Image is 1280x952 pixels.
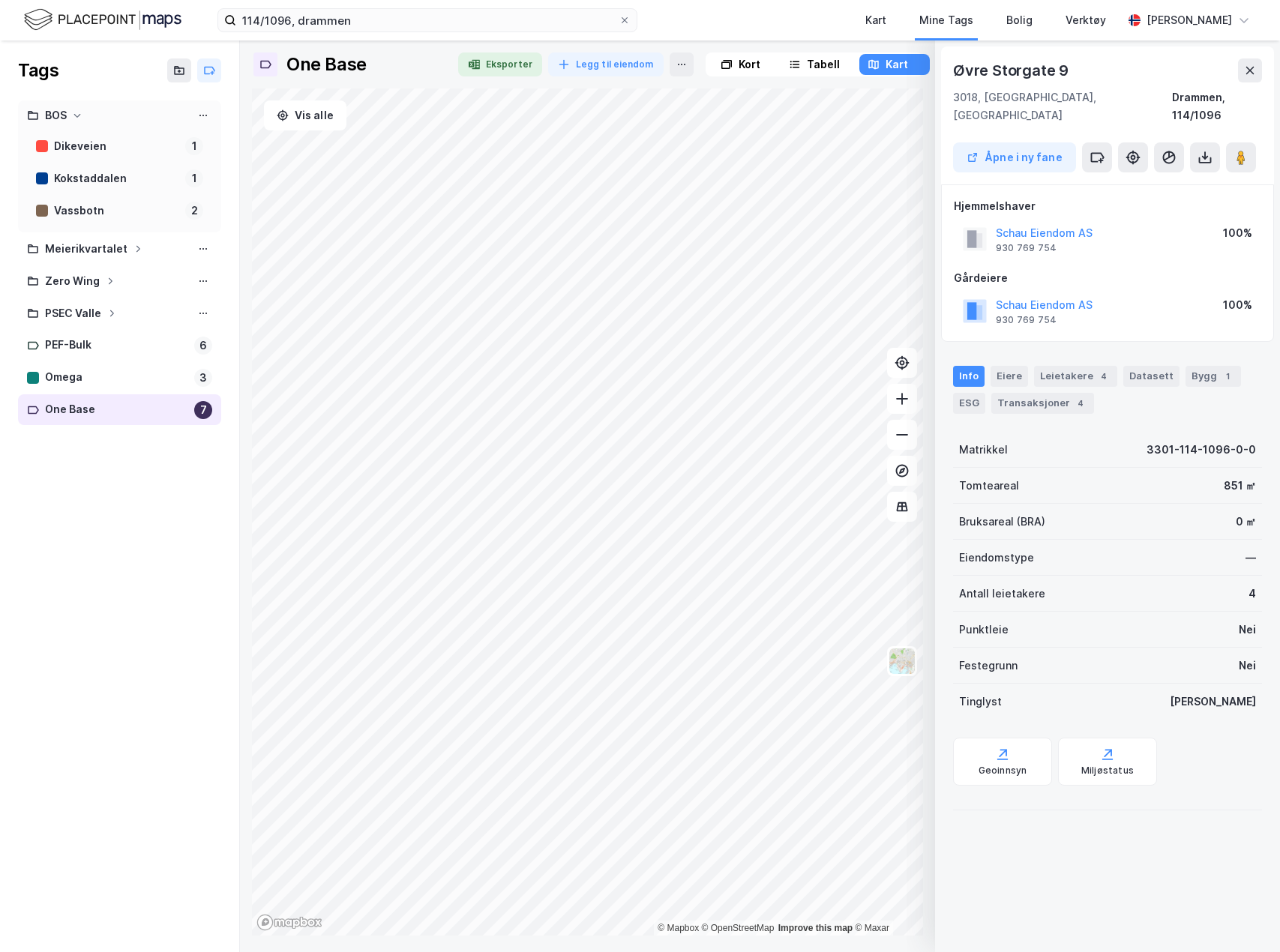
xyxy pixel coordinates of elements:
div: Punktleie [959,621,1009,639]
div: Kokstaddalen [54,169,179,188]
a: Mapbox [658,923,699,933]
button: Vis alle [264,100,346,130]
div: [PERSON_NAME] [1170,693,1256,711]
div: Info [953,366,985,387]
a: Vassbotn2 [27,196,212,226]
div: 3301-114-1096-0-0 [1147,441,1256,459]
div: Mine Tags [919,11,973,29]
div: 7 [194,401,212,419]
div: 851 ㎡ [1224,477,1256,495]
a: Omega3 [18,362,221,393]
div: Kart [886,55,908,73]
div: PSEC Valle [45,304,101,323]
div: One Base [45,400,188,419]
div: PEF-Bulk [45,336,188,355]
div: 0 ㎡ [1236,513,1256,531]
a: One Base7 [18,394,221,425]
div: 930 769 754 [996,314,1057,326]
div: 100% [1223,224,1252,242]
div: Øvre Storgate 9 [953,58,1072,82]
div: 4 [1073,396,1088,411]
div: ESG [953,393,985,414]
div: Miljøstatus [1081,765,1134,777]
div: Matrikkel [959,441,1008,459]
a: PEF-Bulk6 [18,330,221,361]
div: Drammen, 114/1096 [1172,88,1262,124]
div: Bruksareal (BRA) [959,513,1045,531]
button: Åpne i ny fane [953,142,1076,172]
div: 1 [185,169,203,187]
button: Legg til eiendom [548,52,664,76]
div: Verktøy [1066,11,1106,29]
div: Transaksjoner [991,393,1094,414]
a: Kokstaddalen1 [27,163,212,194]
div: 6 [194,337,212,355]
div: 2 [185,202,203,220]
div: Datasett [1123,366,1180,387]
a: OpenStreetMap [702,923,775,933]
a: Dikeveien1 [27,131,212,162]
div: Omega [45,368,188,387]
div: — [1246,549,1256,567]
a: Mapbox homepage [256,914,322,931]
div: Bolig [1006,11,1033,29]
a: Maxar [855,923,889,933]
a: Improve this map [778,923,853,933]
div: Geoinnsyn [979,765,1027,777]
div: One Base [286,52,367,76]
div: Nei [1239,657,1256,675]
canvas: Map [252,88,923,936]
div: 3 [194,369,212,387]
div: Leietakere [1034,366,1117,387]
div: Zero Wing [45,272,100,291]
div: [PERSON_NAME] [1147,11,1232,29]
div: Eiere [991,366,1028,387]
button: Eksporter [458,52,542,76]
div: Hjemmelshaver [954,197,1261,215]
div: 1 [1220,369,1235,384]
div: Tomteareal [959,477,1019,495]
div: Vassbotn [54,202,179,220]
div: 4 [1096,369,1111,384]
div: Gårdeiere [954,269,1261,287]
div: Festegrunn [959,657,1018,675]
div: Antall leietakere [959,585,1045,603]
div: 100% [1223,296,1252,314]
div: 930 769 754 [996,242,1057,254]
div: Meierikvartalet [45,240,127,259]
div: 1 [185,137,203,155]
div: BOS [45,106,67,125]
div: Eiendomstype [959,549,1034,567]
div: Kort [739,55,760,73]
input: Søk på adresse, matrikkel, gårdeiere, leietakere eller personer [236,9,619,31]
div: Dikeveien [54,137,179,156]
img: logo.f888ab2527a4732fd821a326f86c7f29.svg [24,7,181,33]
div: Bygg [1186,366,1241,387]
div: Kart [865,11,886,29]
div: Tags [18,58,58,82]
img: Z [888,647,916,675]
div: Nei [1239,621,1256,639]
div: Tinglyst [959,693,1002,711]
div: Tabell [807,55,840,73]
iframe: Chat Widget [1205,880,1280,952]
div: 3018, [GEOGRAPHIC_DATA], [GEOGRAPHIC_DATA] [953,88,1172,124]
div: 4 [1249,585,1256,603]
